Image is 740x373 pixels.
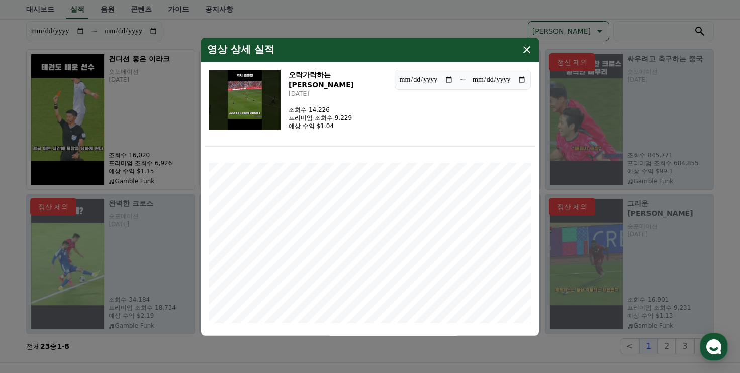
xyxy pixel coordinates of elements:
p: ~ [459,73,466,85]
p: [DATE] [289,89,387,97]
span: 대화 [92,305,104,313]
a: 홈 [3,290,66,315]
p: 조회수 14,226 [289,105,352,113]
h3: 오락가락하는 [PERSON_NAME] [289,69,387,89]
span: 홈 [32,305,38,313]
a: 설정 [130,290,193,315]
h4: 영상 상세 실적 [207,43,274,55]
span: 설정 [155,305,167,313]
img: 오락가락하는 김민재 [209,69,281,130]
div: modal [201,37,539,335]
p: 예상 수익 $1.04 [289,121,352,130]
a: 대화 [66,290,130,315]
p: 프리미엄 조회수 9,229 [289,113,352,121]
